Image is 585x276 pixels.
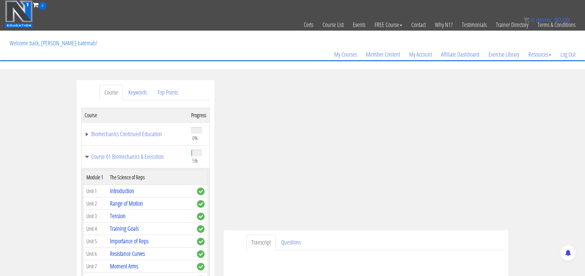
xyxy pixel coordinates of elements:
[318,10,348,40] a: Course List
[188,108,210,122] th: Progress
[197,225,205,233] span: complete
[491,10,533,40] a: Trainer Directory
[85,131,185,137] a: Biomechanics Continued Education
[83,222,107,235] td: Unit 4
[110,224,139,233] a: Training Goals
[110,199,143,207] a: Range of Motion
[197,200,205,208] span: complete
[523,17,530,23] img: icon11.png
[107,170,194,185] th: The Science of Reps
[197,250,205,258] span: complete
[39,2,46,10] span: 0
[370,10,407,40] a: FREE Course
[33,1,46,9] a: 0
[110,212,126,220] a: Tension
[554,17,570,23] bdi: 0.00
[533,10,580,40] a: Terms & Conditions
[276,235,306,250] a: Questions
[110,262,138,270] a: Moment Arms
[100,85,123,100] a: Course
[197,238,205,245] span: complete
[430,10,457,40] a: Why N1?
[197,263,205,270] span: complete
[83,197,107,210] td: Unit 2
[110,237,149,245] a: Importance of Reps
[556,40,580,69] a: Log Out
[83,260,107,273] td: Unit 7
[484,40,524,69] a: Exercise Library
[536,17,553,23] span: items:
[83,248,107,260] td: Unit 6
[330,40,361,69] a: My Courses
[83,170,107,185] th: Module 1
[110,249,145,258] a: Resistance Curves
[348,10,370,40] a: Events
[5,0,33,28] img: n1-education
[83,185,107,197] td: Unit 1
[361,40,405,69] a: Member Content
[531,17,534,23] span: 0
[153,85,183,100] a: Top Points
[554,17,558,23] span: $
[85,154,185,160] a: Course 01 Biomechanics & Execution
[197,188,205,195] span: complete
[192,157,198,164] span: 5%
[110,187,134,195] a: Introduction
[523,17,570,23] a: 0 items: $0.00
[83,235,107,248] td: Unit 5
[457,10,491,40] a: Testimonials
[299,10,318,40] a: Certs
[197,213,205,220] span: complete
[123,85,152,100] a: Keywords
[247,235,276,250] a: Transcript
[524,40,556,69] a: Resources
[81,108,188,122] th: Course
[5,31,102,55] p: Welcome back, [PERSON_NAME]-batemab!
[83,210,107,222] td: Unit 3
[436,40,484,69] a: Affiliate Dashboard
[407,10,430,40] a: Contact
[405,40,436,69] a: My Account
[192,135,198,141] span: 0%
